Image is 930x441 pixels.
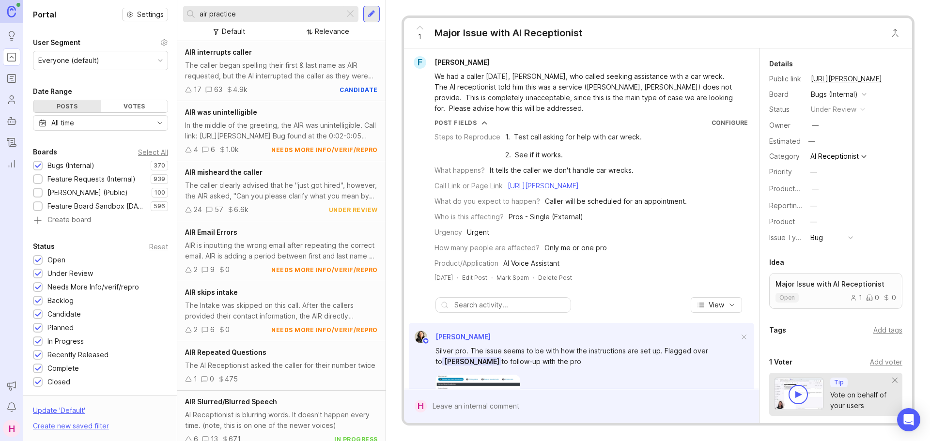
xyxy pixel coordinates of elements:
div: 475 [225,374,238,384]
div: Backlog [47,295,74,306]
a: Ysabelle Eugenio[PERSON_NAME] [409,331,491,343]
a: AIR misheard the callerThe caller clearly advised that he "just got hired", however, the AIR aske... [177,161,386,221]
div: 1 [850,294,862,301]
label: Product [769,217,795,226]
a: Portal [3,48,20,66]
div: Recently Released [47,350,108,360]
div: — [810,200,817,211]
a: AIR Repeated QuestionsThe AI Receptionist asked the caller for their number twice10475 [177,341,386,391]
div: Details [769,58,793,70]
input: Search... [200,9,341,19]
button: Mark Spam [496,274,529,282]
div: Idea [769,257,784,268]
img: Canny Home [7,6,16,17]
div: Urgency [434,227,462,238]
div: Steps to Reproduce [434,132,500,142]
div: Who is this affecting? [434,212,504,222]
div: 0 [866,294,879,301]
div: Owner [769,120,803,131]
a: Configure [712,119,748,126]
div: Open Intercom Messenger [897,408,920,431]
a: Create board [33,216,168,225]
div: Bugs (Internal) [47,160,94,171]
span: AIR interrupts caller [185,48,252,56]
a: Autopilot [3,112,20,130]
div: The caller clearly advised that he "just got hired", however, the AIR asked, "Can you please clar... [185,180,378,201]
div: Caller will be scheduled for an appointment. [545,196,687,207]
div: under review [811,104,856,115]
div: F [414,56,426,69]
a: [URL][PERSON_NAME] [808,73,885,85]
div: Boards [33,146,57,158]
span: [DATE] [434,274,453,282]
div: 0 [225,264,230,275]
div: needs more info/verif/repro [271,266,378,274]
div: Closed [47,377,70,387]
div: Delete Post [538,274,572,282]
label: Issue Type [769,233,805,242]
div: — [812,183,819,194]
span: AIR Repeated Questions [185,348,266,356]
div: needs more info/verif/repro [271,326,378,334]
div: The caller began spelling their first & last name as AIR requested, but the AI interrupted the ca... [185,60,378,81]
p: 939 [154,175,165,183]
div: Update ' Default ' [33,405,85,421]
div: Post Fields [434,119,477,127]
div: The Intake was skipped on this call. After the callers provided their contact information, the AI... [185,300,378,321]
div: In Progress [47,336,84,347]
div: Tags [769,324,786,336]
button: Settings [122,8,168,21]
div: Major Issue with AI Receptionist [434,26,582,40]
div: 1. Test call asking for help with car wreck. [505,132,642,142]
img: https://canny-assets.io/images/bc9715139422a1cf5a64f114f3e73880.png [435,375,520,423]
div: Select All [138,150,168,155]
div: What happens? [434,165,485,176]
img: Ysabelle Eugenio [415,331,427,343]
div: Date Range [33,86,72,97]
input: Search activity... [454,300,566,310]
div: 24 [194,204,202,215]
div: — [806,135,818,148]
span: AIR Email Errors [185,228,237,236]
div: · [457,274,458,282]
div: Category [769,151,803,162]
div: Candidate [47,309,81,319]
div: Public link [769,74,803,84]
div: 0 [210,374,214,384]
div: Bug [810,232,823,243]
div: Silver pro. The issue seems to be with how the instructions are set up. Flagged over to to follow... [435,346,739,367]
div: 2. See if it works. [505,150,642,160]
div: Vote on behalf of your users [830,390,893,411]
div: The AI Receptionist asked the caller for their number twice [185,360,378,371]
img: member badge [422,337,429,345]
div: Product/Application [434,258,498,269]
div: Needs More Info/verif/repro [47,282,139,292]
div: Status [769,104,803,115]
a: Roadmaps [3,70,20,87]
div: Urgent [467,227,489,238]
div: User Segment [33,37,80,48]
div: 1.0k [226,144,239,155]
div: 1 [194,374,197,384]
span: AIR misheard the caller [185,168,263,176]
button: View [691,297,742,313]
div: Edit Post [462,274,487,282]
div: under review [329,206,378,214]
div: In the middle of the greeting, the AIR was unintelligible. Call link: [URL][PERSON_NAME] Bug foun... [185,120,378,141]
span: AIR skips intake [185,288,238,296]
label: Reporting Team [769,201,821,210]
a: F[PERSON_NAME] [408,56,497,69]
div: needs more info/verif/repro [271,146,378,154]
div: 9 [210,264,215,275]
div: 4.9k [233,84,248,95]
div: Add voter [870,357,902,367]
button: Announcements [3,377,20,395]
div: H [415,400,427,412]
a: AIR Email ErrorsAIR is inputting the wrong email after repeating the correct email. AIR is adding... [177,221,386,281]
div: 4 [194,144,198,155]
div: Estimated [769,138,801,145]
a: Changelog [3,134,20,151]
div: Complete [47,363,79,374]
div: How many people are affected? [434,243,540,253]
div: Everyone (default) [38,55,99,66]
